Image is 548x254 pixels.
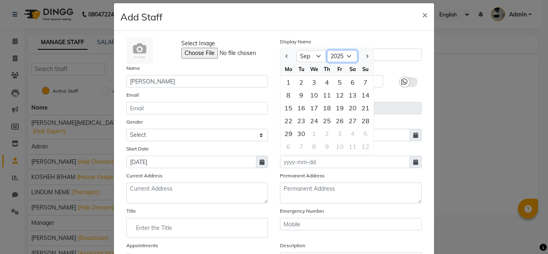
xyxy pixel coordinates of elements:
[321,89,333,102] div: 11
[280,172,325,179] label: Permanent Address
[308,140,321,153] div: 8
[130,220,264,236] input: Enter the Title
[333,127,346,140] div: 3
[282,127,295,140] div: 29
[295,127,308,140] div: 30
[359,114,372,127] div: Sunday, September 28, 2025
[181,48,290,59] input: Select Image
[295,114,308,127] div: 23
[359,89,372,102] div: Sunday, September 14, 2025
[126,242,158,249] label: Appointments
[308,127,321,140] div: 1
[321,127,333,140] div: Thursday, October 2, 2025
[346,114,359,127] div: Saturday, September 27, 2025
[126,37,153,64] img: Cinque Terre
[126,91,139,99] label: Email
[282,140,295,153] div: 6
[346,140,359,153] div: 11
[333,140,346,153] div: Friday, October 10, 2025
[308,76,321,89] div: 3
[126,65,140,72] label: Name
[333,102,346,114] div: Friday, September 19, 2025
[295,127,308,140] div: Tuesday, September 30, 2025
[321,127,333,140] div: 2
[126,207,136,215] label: Title
[282,89,295,102] div: 8
[346,114,359,127] div: 27
[333,114,346,127] div: Friday, September 26, 2025
[282,127,295,140] div: Monday, September 29, 2025
[308,89,321,102] div: 10
[359,102,372,114] div: 21
[359,63,372,75] div: Su
[280,38,311,45] label: Display Name
[422,8,428,20] span: ×
[321,114,333,127] div: 25
[295,63,308,75] div: Tu
[308,114,321,127] div: 24
[308,76,321,89] div: Wednesday, September 3, 2025
[363,50,370,63] button: Next month
[346,127,359,140] div: 4
[282,140,295,153] div: Monday, October 6, 2025
[295,140,308,153] div: Tuesday, October 7, 2025
[359,76,372,89] div: 7
[120,10,162,24] h4: Add Staff
[282,102,295,114] div: 15
[359,140,372,153] div: 12
[416,3,434,26] button: Close
[321,63,333,75] div: Th
[327,50,357,62] select: Select year
[126,102,268,114] input: Email
[333,127,346,140] div: Friday, October 3, 2025
[321,140,333,153] div: 9
[282,102,295,114] div: Monday, September 15, 2025
[282,114,295,127] div: Monday, September 22, 2025
[333,89,346,102] div: Friday, September 12, 2025
[280,242,305,249] label: Description
[295,76,308,89] div: 2
[321,102,333,114] div: Thursday, September 18, 2025
[359,114,372,127] div: 28
[282,114,295,127] div: 22
[295,114,308,127] div: Tuesday, September 23, 2025
[280,207,324,215] label: Emergency Number
[295,102,308,114] div: Tuesday, September 16, 2025
[126,118,143,126] label: Gender
[321,140,333,153] div: Thursday, October 9, 2025
[295,102,308,114] div: 16
[295,89,308,102] div: 9
[321,89,333,102] div: Thursday, September 11, 2025
[321,76,333,89] div: Thursday, September 4, 2025
[346,102,359,114] div: 20
[181,39,215,48] span: Select Image
[308,89,321,102] div: Wednesday, September 10, 2025
[282,76,295,89] div: 1
[308,127,321,140] div: Wednesday, October 1, 2025
[359,76,372,89] div: Sunday, September 7, 2025
[282,89,295,102] div: Monday, September 8, 2025
[333,102,346,114] div: 19
[333,114,346,127] div: 26
[333,76,346,89] div: Friday, September 5, 2025
[295,89,308,102] div: Tuesday, September 9, 2025
[282,76,295,89] div: Monday, September 1, 2025
[280,156,410,168] input: yyyy-mm-dd
[346,76,359,89] div: Saturday, September 6, 2025
[333,63,346,75] div: Fr
[126,172,162,179] label: Current Address
[280,218,422,230] input: Mobile
[346,76,359,89] div: 6
[321,76,333,89] div: 4
[346,89,359,102] div: 13
[284,50,290,63] button: Previous month
[346,140,359,153] div: Saturday, October 11, 2025
[346,102,359,114] div: Saturday, September 20, 2025
[346,63,359,75] div: Sa
[295,76,308,89] div: Tuesday, September 2, 2025
[333,89,346,102] div: 12
[308,102,321,114] div: Wednesday, September 17, 2025
[359,127,372,140] div: 5
[359,102,372,114] div: Sunday, September 21, 2025
[282,63,295,75] div: Mo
